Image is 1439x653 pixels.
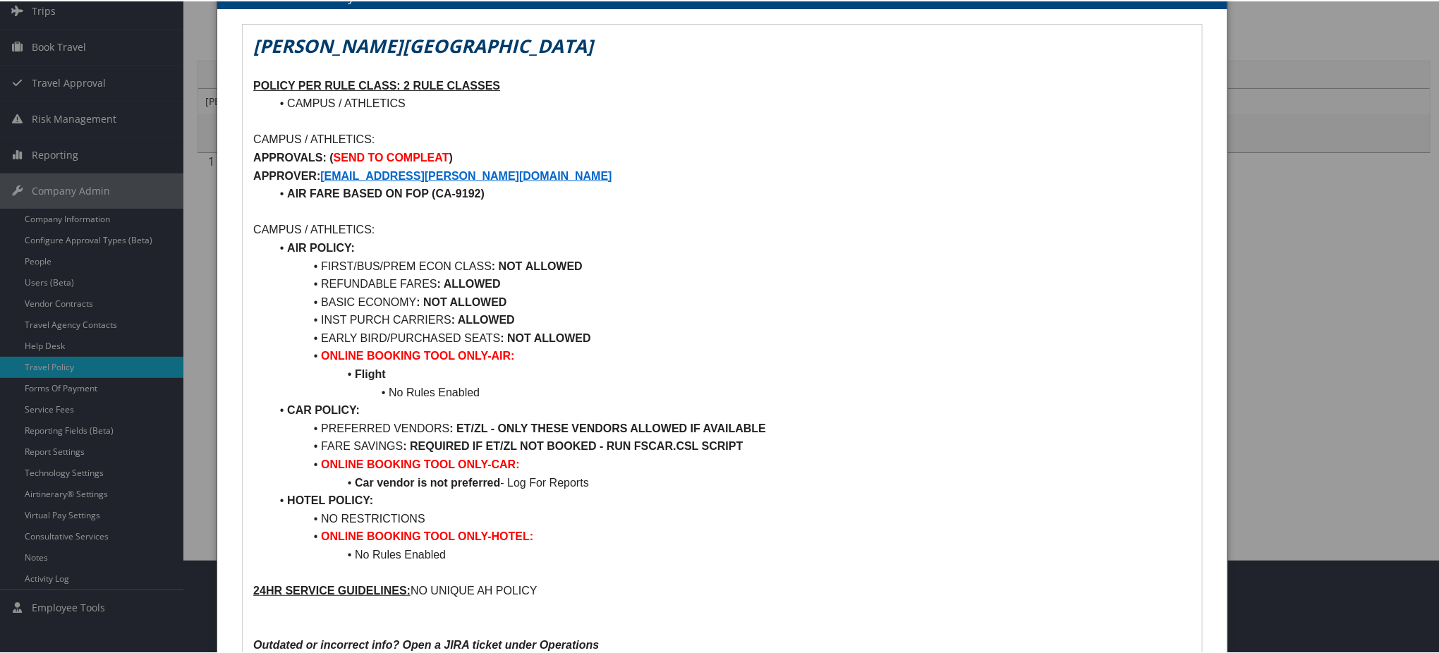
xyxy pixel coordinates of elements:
[449,421,453,433] strong: :
[253,637,599,649] em: Outdated or incorrect info? Open a JIRA ticket under Operations
[451,312,515,324] strong: : ALLOWED
[270,508,1191,527] li: NO RESTRICTIONS
[287,493,373,505] strong: HOTEL POLICY:
[270,256,1191,274] li: FIRST/BUS/PREM ECON CLASS
[270,418,1191,437] li: PREFERRED VENDORS
[253,583,411,595] u: 24HR SERVICE GUIDELINES:
[270,382,1191,401] li: No Rules Enabled
[334,150,449,162] strong: SEND TO COMPLEAT
[253,150,327,162] strong: APPROVALS:
[321,457,520,469] strong: ONLINE BOOKING TOOL ONLY-CAR:
[403,439,743,451] strong: : REQUIRED IF ET/ZL NOT BOOKED - RUN FSCAR.CSL SCRIPT
[253,78,500,90] u: POLICY PER RULE CLASS: 2 RULE CLASSES
[270,472,1191,491] li: - Log For Reports
[492,259,523,271] strong: : NOT
[270,328,1191,346] li: EARLY BIRD/PURCHASED SEATS
[449,150,453,162] strong: )
[270,310,1191,328] li: INST PURCH CARRIERS
[253,32,593,57] em: [PERSON_NAME][GEOGRAPHIC_DATA]
[321,348,514,360] strong: ONLINE BOOKING TOOL ONLY-AIR:
[253,129,1191,147] p: CAMPUS / ATHLETICS:
[456,421,766,433] strong: ET/ZL - ONLY THESE VENDORS ALLOWED IF AVAILABLE
[321,529,533,541] strong: ONLINE BOOKING TOOL ONLY-HOTEL:
[270,93,1191,111] li: CAMPUS / ATHLETICS
[270,436,1191,454] li: FARE SAVINGS
[320,169,612,181] a: [EMAIL_ADDRESS][PERSON_NAME][DOMAIN_NAME]
[287,186,485,198] strong: AIR FARE BASED ON FOP (CA-9192)
[287,403,360,415] strong: CAR POLICY:
[253,169,320,181] strong: APPROVER:
[270,292,1191,310] li: BASIC ECONOMY
[526,259,583,271] strong: ALLOWED
[355,475,500,487] strong: Car vendor is not preferred
[253,219,1191,238] p: CAMPUS / ATHLETICS:
[270,274,1191,292] li: REFUNDABLE FARES
[437,276,501,288] strong: : ALLOWED
[500,331,590,343] strong: : NOT ALLOWED
[416,295,506,307] strong: : NOT ALLOWED
[253,580,1191,599] p: NO UNIQUE AH POLICY
[355,367,386,379] strong: Flight
[287,240,355,252] strong: AIR POLICY:
[270,544,1191,563] li: No Rules Enabled
[329,150,333,162] strong: (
